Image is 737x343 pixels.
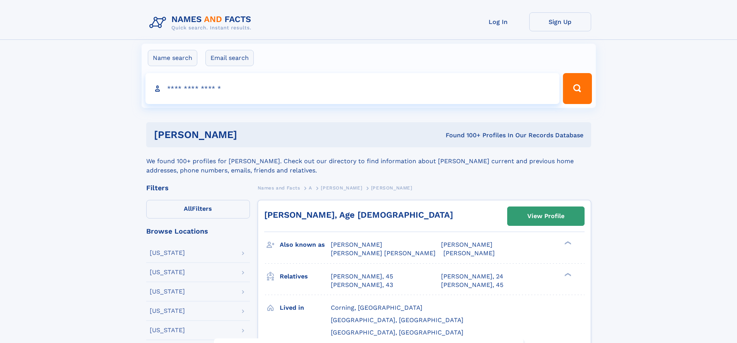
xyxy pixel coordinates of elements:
[441,272,503,281] a: [PERSON_NAME], 24
[331,329,463,336] span: [GEOGRAPHIC_DATA], [GEOGRAPHIC_DATA]
[443,249,495,257] span: [PERSON_NAME]
[146,12,258,33] img: Logo Names and Facts
[146,200,250,218] label: Filters
[441,241,492,248] span: [PERSON_NAME]
[145,73,560,104] input: search input
[321,183,362,193] a: [PERSON_NAME]
[205,50,254,66] label: Email search
[508,207,584,225] a: View Profile
[146,147,591,175] div: We found 100+ profiles for [PERSON_NAME]. Check out our directory to find information about [PERS...
[150,269,185,275] div: [US_STATE]
[148,50,197,66] label: Name search
[154,130,342,140] h1: [PERSON_NAME]
[150,250,185,256] div: [US_STATE]
[441,281,503,289] a: [PERSON_NAME], 45
[563,73,592,104] button: Search Button
[331,281,393,289] a: [PERSON_NAME], 43
[371,185,412,191] span: [PERSON_NAME]
[280,301,331,314] h3: Lived in
[331,272,393,281] a: [PERSON_NAME], 45
[309,185,312,191] span: A
[258,183,300,193] a: Names and Facts
[150,327,185,333] div: [US_STATE]
[563,241,572,246] div: ❯
[280,238,331,251] h3: Also known as
[331,304,422,311] span: Corning, [GEOGRAPHIC_DATA]
[321,185,362,191] span: [PERSON_NAME]
[150,288,185,295] div: [US_STATE]
[331,241,382,248] span: [PERSON_NAME]
[280,270,331,283] h3: Relatives
[146,228,250,235] div: Browse Locations
[341,131,583,140] div: Found 100+ Profiles In Our Records Database
[527,207,564,225] div: View Profile
[184,205,192,212] span: All
[146,184,250,191] div: Filters
[309,183,312,193] a: A
[264,210,453,220] a: [PERSON_NAME], Age [DEMOGRAPHIC_DATA]
[467,12,529,31] a: Log In
[331,249,436,257] span: [PERSON_NAME] [PERSON_NAME]
[529,12,591,31] a: Sign Up
[331,316,463,324] span: [GEOGRAPHIC_DATA], [GEOGRAPHIC_DATA]
[563,272,572,277] div: ❯
[150,308,185,314] div: [US_STATE]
